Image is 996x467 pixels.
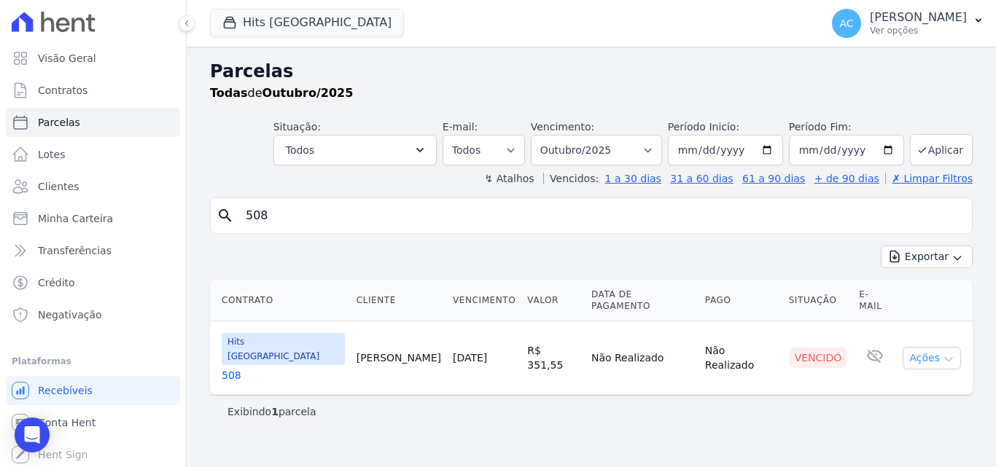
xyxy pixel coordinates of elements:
[15,417,50,452] div: Open Intercom Messenger
[273,135,437,165] button: Todos
[783,280,854,321] th: Situação
[543,173,599,184] label: Vencidos:
[870,10,967,25] p: [PERSON_NAME]
[351,280,447,321] th: Cliente
[38,415,96,430] span: Conta Hent
[820,3,996,44] button: AC [PERSON_NAME] Ver opções
[38,115,80,130] span: Parcelas
[585,280,699,321] th: Data de Pagamento
[227,404,316,419] p: Exibindo parcela
[789,348,848,368] div: Vencido
[6,172,180,201] a: Clientes
[742,173,805,184] a: 61 a 90 dias
[351,321,447,395] td: [PERSON_NAME]
[443,121,478,133] label: E-mail:
[903,347,961,369] button: Ações
[6,408,180,437] a: Conta Hent
[870,25,967,36] p: Ver opções
[6,236,180,265] a: Transferências
[262,86,354,100] strong: Outubro/2025
[585,321,699,395] td: Não Realizado
[222,368,345,382] a: 508
[521,280,585,321] th: Valor
[853,280,897,321] th: E-mail
[670,173,733,184] a: 31 a 60 dias
[38,383,93,398] span: Recebíveis
[881,246,973,268] button: Exportar
[273,121,321,133] label: Situação:
[521,321,585,395] td: R$ 351,55
[6,108,180,137] a: Parcelas
[840,18,854,28] span: AC
[885,173,973,184] a: ✗ Limpar Filtros
[38,307,102,322] span: Negativação
[286,141,314,159] span: Todos
[38,211,113,226] span: Minha Carteira
[6,376,180,405] a: Recebíveis
[453,352,487,364] a: [DATE]
[210,9,404,36] button: Hits [GEOGRAPHIC_DATA]
[38,275,75,290] span: Crédito
[814,173,879,184] a: + de 90 dias
[210,280,351,321] th: Contrato
[6,76,180,105] a: Contratos
[6,268,180,297] a: Crédito
[789,119,904,135] label: Período Fim:
[605,173,661,184] a: 1 a 30 dias
[210,58,973,85] h2: Parcelas
[271,406,279,417] b: 1
[210,85,353,102] p: de
[699,280,783,321] th: Pago
[6,140,180,169] a: Lotes
[222,333,345,365] span: Hits [GEOGRAPHIC_DATA]
[910,134,973,165] button: Aplicar
[38,51,96,66] span: Visão Geral
[217,207,234,224] i: search
[38,243,112,258] span: Transferências
[6,204,180,233] a: Minha Carteira
[668,121,739,133] label: Período Inicío:
[12,353,174,370] div: Plataformas
[484,173,534,184] label: ↯ Atalhos
[38,83,87,98] span: Contratos
[6,300,180,329] a: Negativação
[699,321,783,395] td: Não Realizado
[447,280,521,321] th: Vencimento
[237,201,966,230] input: Buscar por nome do lote ou do cliente
[38,147,66,162] span: Lotes
[531,121,594,133] label: Vencimento:
[38,179,79,194] span: Clientes
[6,44,180,73] a: Visão Geral
[210,86,248,100] strong: Todas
